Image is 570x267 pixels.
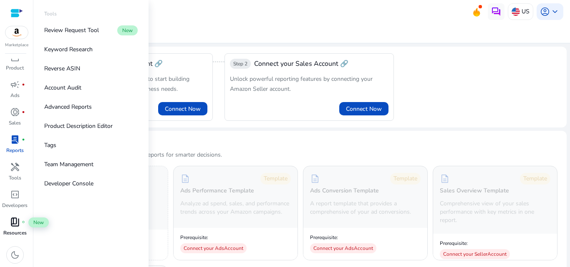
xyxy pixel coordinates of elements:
span: description [310,174,320,184]
p: Review Request Tool [44,26,99,35]
p: Sales [9,119,21,127]
div: Template [390,173,421,185]
span: fiber_manual_record [22,138,25,141]
p: Marketplace [5,42,28,48]
p: Tags [44,141,56,150]
p: Resources [3,229,27,237]
span: campaign [10,80,20,90]
h5: Ads Performance Template [180,187,254,195]
p: Advanced Reports [44,102,92,111]
span: Connect Now [346,105,382,113]
div: Connect your Ads Account [180,243,247,253]
p: US [522,4,530,19]
p: Product Description Editor [44,122,113,130]
p: Developer Console [44,179,93,188]
p: Tools [44,10,57,17]
span: dark_mode [10,250,20,260]
p: Team Management [44,160,93,169]
button: Connect Now [339,102,388,115]
span: Unlock powerful reporting features by connecting your Amazon Seller account. [230,75,373,93]
span: code_blocks [10,190,20,200]
span: book_4 [10,217,20,227]
p: Ads [10,92,20,99]
span: inventory_2 [10,52,20,62]
span: donut_small [10,107,20,117]
span: fiber_manual_record [22,110,25,114]
button: Connect Now [158,102,207,115]
p: Prerequisite: [310,234,376,241]
div: Template [520,173,550,185]
p: Analyze ad spend, sales, and performance trends across your Amazon campaigns. [180,200,291,216]
span: Step 2 [233,60,247,67]
span: Connect your Sales Account 🔗 [254,59,348,69]
div: Connect your Seller Account [440,249,510,259]
h5: Ads Conversion Template [310,187,379,195]
p: Developers [2,202,28,209]
p: Comprehensive view of your sales performance with key metrics in one report. [440,200,550,225]
span: fiber_manual_record [22,220,25,224]
span: New [117,25,138,35]
span: handyman [10,162,20,172]
p: Reverse ASIN [44,64,80,73]
span: keyboard_arrow_down [550,7,560,17]
h5: Sales Overview Template [440,187,509,195]
p: Tools [9,174,21,182]
span: lab_profile [10,135,20,145]
span: description [180,174,190,184]
span: fiber_manual_record [22,83,25,86]
span: account_circle [540,7,550,17]
span: Connect Now [165,105,201,113]
p: Account Audit [44,83,81,92]
p: Prerequisite: [440,240,510,247]
p: Reports [6,147,24,154]
p: Prerequisite: [180,234,247,241]
span: New [28,217,49,227]
span: description [440,174,450,184]
p: Keyword Research [44,45,93,54]
img: amazon.svg [5,26,28,39]
div: Connect your Ads Account [310,243,376,253]
p: A report template that provides a comprehensive of your ad conversions. [310,200,421,216]
div: Template [260,173,291,185]
p: Product [6,64,24,72]
img: us.svg [512,7,520,16]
